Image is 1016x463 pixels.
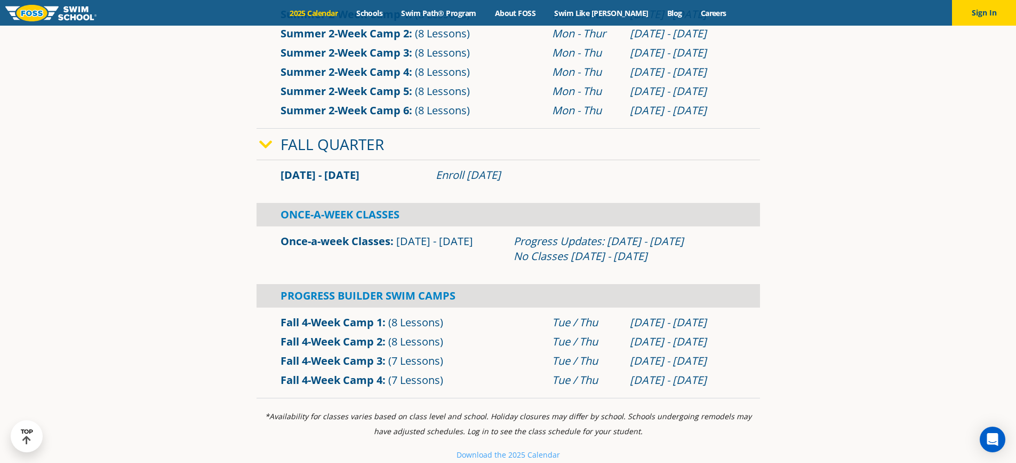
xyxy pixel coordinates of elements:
span: (8 Lessons) [415,84,470,98]
div: Tue / Thu [552,373,619,388]
div: [DATE] - [DATE] [630,334,736,349]
i: *Availability for classes varies based on class level and school. Holiday closures may differ by ... [265,411,751,436]
a: Summer 2-Week Camp 6 [281,103,409,117]
a: Summer 2-Week Camp 4 [281,65,409,79]
div: [DATE] - [DATE] [630,45,736,60]
a: Fall Quarter [281,134,384,154]
a: Fall 4-Week Camp 2 [281,334,382,349]
a: Once-a-week Classes [281,234,390,248]
div: [DATE] - [DATE] [630,373,736,388]
a: Download the 2025 Calendar [457,450,560,460]
a: Schools [347,8,392,18]
span: (7 Lessons) [388,354,443,368]
div: [DATE] - [DATE] [630,84,736,99]
span: [DATE] - [DATE] [281,168,359,182]
span: (8 Lessons) [388,315,443,329]
div: Mon - Thur [552,26,619,41]
a: Swim Path® Program [392,8,485,18]
div: Mon - Thu [552,84,619,99]
div: [DATE] - [DATE] [630,26,736,41]
a: Fall 4-Week Camp 4 [281,373,382,387]
a: Summer 2-Week Camp 2 [281,26,409,41]
div: Tue / Thu [552,315,619,330]
div: Open Intercom Messenger [980,427,1005,452]
div: [DATE] - [DATE] [630,315,736,330]
div: [DATE] - [DATE] [630,65,736,80]
a: Summer 2-Week Camp 3 [281,45,409,60]
div: [DATE] - [DATE] [630,103,736,118]
div: Mon - Thu [552,65,619,80]
span: (8 Lessons) [415,26,470,41]
div: Tue / Thu [552,334,619,349]
a: Fall 4-Week Camp 1 [281,315,382,329]
span: (7 Lessons) [388,373,443,387]
a: 2025 Calendar [281,8,347,18]
span: (8 Lessons) [415,103,470,117]
img: FOSS Swim School Logo [5,5,97,21]
div: Mon - Thu [552,103,619,118]
a: About FOSS [485,8,545,18]
span: (8 Lessons) [415,65,470,79]
a: Swim Like [PERSON_NAME] [545,8,658,18]
div: Mon - Thu [552,45,619,60]
small: e 2025 Calendar [502,450,560,460]
span: [DATE] - [DATE] [396,234,473,248]
small: Download th [457,450,502,460]
div: Once-A-Week Classes [257,203,760,226]
span: (8 Lessons) [415,45,470,60]
a: Summer 2-Week Camp 5 [281,84,409,98]
span: (8 Lessons) [388,334,443,349]
div: [DATE] - [DATE] [630,354,736,368]
a: Fall 4-Week Camp 3 [281,354,382,368]
div: TOP [21,428,33,445]
a: Careers [691,8,735,18]
div: Enroll [DATE] [436,168,736,183]
div: Progress Updates: [DATE] - [DATE] No Classes [DATE] - [DATE] [514,234,736,264]
div: Progress Builder Swim Camps [257,284,760,308]
a: Blog [658,8,691,18]
div: Tue / Thu [552,354,619,368]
